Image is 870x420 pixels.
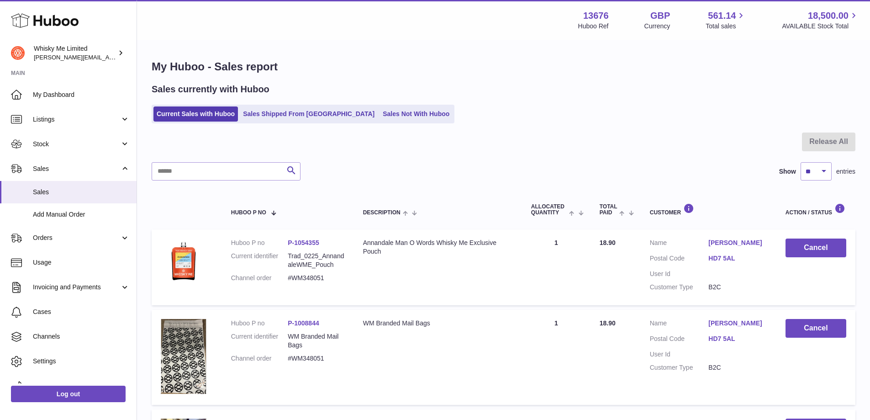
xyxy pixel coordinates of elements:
[600,239,616,246] span: 18.90
[650,335,709,346] dt: Postal Code
[706,22,746,31] span: Total sales
[11,386,126,402] a: Log out
[33,258,130,267] span: Usage
[288,332,344,350] dd: WM Branded Mail Bags
[708,319,767,328] a: [PERSON_NAME]
[782,22,859,31] span: AVAILABLE Stock Total
[522,310,591,405] td: 1
[786,239,846,257] button: Cancel
[161,319,206,394] img: 1725358317.png
[708,283,767,292] dd: B2C
[33,332,130,341] span: Channels
[11,46,25,60] img: frances@whiskyshop.com
[650,270,709,278] dt: User Id
[363,210,401,216] span: Description
[650,254,709,265] dt: Postal Code
[33,283,120,292] span: Invoicing and Payments
[33,140,120,149] span: Stock
[583,10,609,22] strong: 13676
[33,382,130,390] span: Returns
[231,332,288,350] dt: Current identifier
[288,354,344,363] dd: #WM348051
[779,167,796,176] label: Show
[522,229,591,305] td: 1
[34,44,116,62] div: Whisky Me Limited
[578,22,609,31] div: Huboo Ref
[363,319,513,328] div: WM Branded Mail Bags
[33,90,130,99] span: My Dashboard
[152,83,269,96] h2: Sales currently with Huboo
[600,204,617,216] span: Total paid
[650,203,767,216] div: Customer
[786,319,846,338] button: Cancel
[531,204,567,216] span: ALLOCATED Quantity
[33,357,130,366] span: Settings
[650,350,709,359] dt: User Id
[231,210,266,216] span: Huboo P no
[33,188,130,197] span: Sales
[288,239,319,246] a: P-1054355
[33,115,120,124] span: Listings
[650,319,709,330] dt: Name
[288,274,344,282] dd: #WM348051
[363,239,513,256] div: Annandale Man O Words Whisky Me Exclusive Pouch
[650,283,709,292] dt: Customer Type
[600,319,616,327] span: 18.90
[34,53,183,61] span: [PERSON_NAME][EMAIL_ADDRESS][DOMAIN_NAME]
[288,319,319,327] a: P-1008844
[650,239,709,250] dt: Name
[231,354,288,363] dt: Channel order
[808,10,849,22] span: 18,500.00
[231,252,288,269] dt: Current identifier
[650,363,709,372] dt: Customer Type
[708,239,767,247] a: [PERSON_NAME]
[708,363,767,372] dd: B2C
[231,319,288,328] dt: Huboo P no
[33,308,130,316] span: Cases
[708,10,736,22] span: 561.14
[33,210,130,219] span: Add Manual Order
[33,234,120,242] span: Orders
[240,106,378,122] a: Sales Shipped From [GEOGRAPHIC_DATA]
[33,165,120,173] span: Sales
[231,274,288,282] dt: Channel order
[706,10,746,31] a: 561.14 Total sales
[782,10,859,31] a: 18,500.00 AVAILABLE Stock Total
[644,22,670,31] div: Currency
[836,167,855,176] span: entries
[288,252,344,269] dd: Trad_0225_AnnandaleWME_Pouch
[153,106,238,122] a: Current Sales with Huboo
[380,106,453,122] a: Sales Not With Huboo
[650,10,670,22] strong: GBP
[708,335,767,343] a: HD7 5AL
[708,254,767,263] a: HD7 5AL
[161,239,206,284] img: 1754996474.png
[786,203,846,216] div: Action / Status
[152,59,855,74] h1: My Huboo - Sales report
[231,239,288,247] dt: Huboo P no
